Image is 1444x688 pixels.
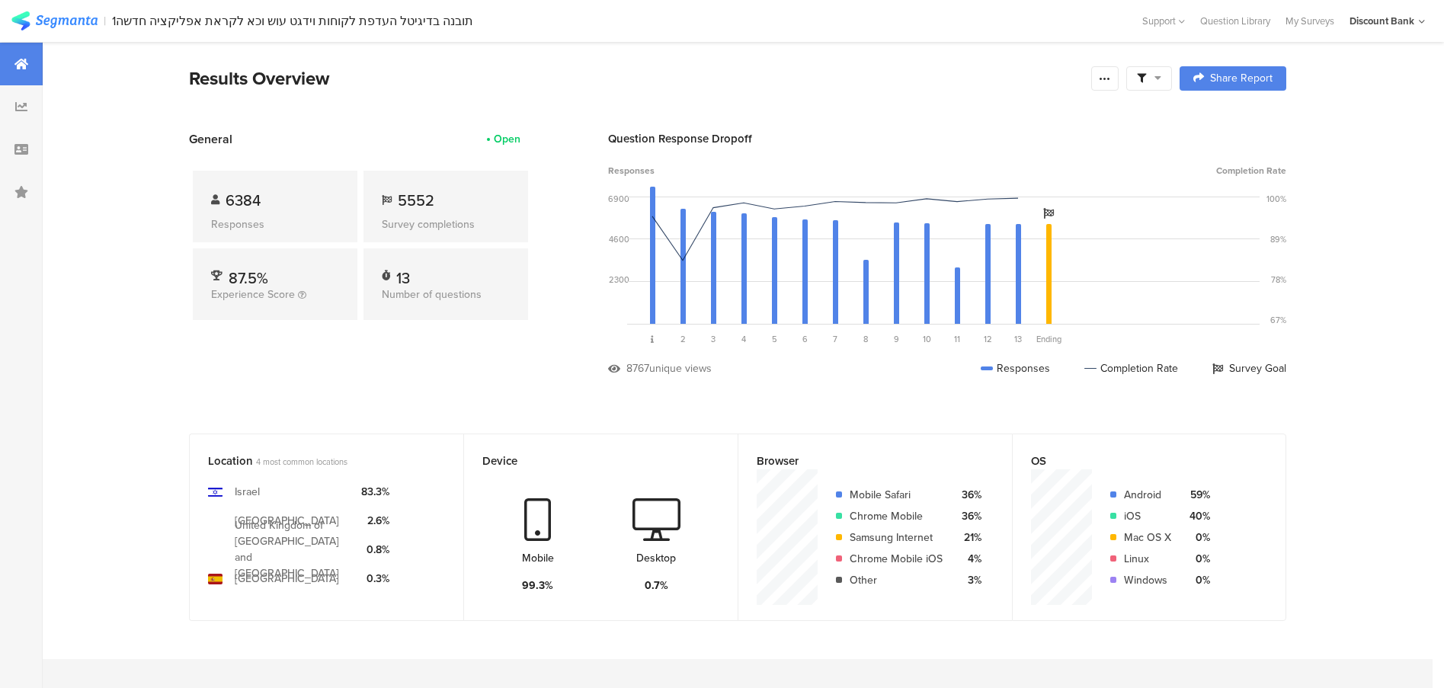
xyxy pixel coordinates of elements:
span: 8 [863,333,868,345]
div: 3% [955,572,981,588]
div: 2300 [609,274,629,286]
span: 11 [954,333,960,345]
div: 13 [396,267,410,282]
div: 67% [1270,314,1286,326]
div: 83.3% [361,484,389,500]
div: Linux [1124,551,1171,567]
div: Discount Bank [1350,14,1414,28]
span: 87.5% [229,267,268,290]
a: Question Library [1193,14,1278,28]
div: 21% [955,530,981,546]
span: 13 [1014,333,1022,345]
div: Israel [235,484,260,500]
div: Survey completions [382,216,510,232]
span: 5552 [398,189,434,212]
div: Mobile [522,550,554,566]
img: segmanta logo [11,11,98,30]
div: [GEOGRAPHIC_DATA] [235,571,339,587]
div: 36% [955,508,981,524]
div: 2.6% [361,513,389,529]
span: 6384 [226,189,261,212]
div: 40% [1183,508,1210,524]
div: 0.3% [361,571,389,587]
div: 0% [1183,551,1210,567]
div: 4600 [609,233,629,245]
div: Responses [981,360,1050,376]
span: General [189,130,232,148]
span: Number of questions [382,286,482,302]
div: Mobile Safari [850,487,943,503]
div: Mac OS X [1124,530,1171,546]
div: Results Overview [189,65,1084,92]
div: 36% [955,487,981,503]
div: Question Response Dropoff [608,130,1286,147]
span: 10 [923,333,931,345]
div: Windows [1124,572,1171,588]
div: 89% [1270,233,1286,245]
div: Responses [211,216,339,232]
div: 8767 [626,360,649,376]
div: unique views [649,360,712,376]
div: 0.7% [645,578,668,594]
div: [GEOGRAPHIC_DATA] [235,513,339,529]
div: United Kingdom of [GEOGRAPHIC_DATA] and [GEOGRAPHIC_DATA] [235,517,349,581]
div: 59% [1183,487,1210,503]
div: Ending [1033,333,1064,345]
div: iOS [1124,508,1171,524]
div: Device [482,453,694,469]
div: 0.8% [361,542,389,558]
div: 100% [1266,193,1286,205]
div: Chrome Mobile iOS [850,551,943,567]
div: Samsung Internet [850,530,943,546]
div: Completion Rate [1084,360,1178,376]
div: Support [1142,9,1185,33]
div: Browser [757,453,969,469]
a: My Surveys [1278,14,1342,28]
div: Open [494,131,520,147]
div: Android [1124,487,1171,503]
div: Chrome Mobile [850,508,943,524]
span: Experience Score [211,286,295,302]
div: 6900 [608,193,629,205]
span: 9 [894,333,899,345]
span: 4 most common locations [256,456,347,468]
div: Desktop [636,550,676,566]
span: 7 [833,333,837,345]
span: Share Report [1210,73,1273,84]
span: 5 [772,333,777,345]
div: Survey Goal [1212,360,1286,376]
div: 4% [955,551,981,567]
span: Completion Rate [1216,164,1286,178]
span: 2 [680,333,686,345]
div: Location [208,453,420,469]
span: 12 [984,333,992,345]
span: Responses [608,164,655,178]
span: 6 [802,333,808,345]
i: Survey Goal [1043,208,1054,219]
div: 99.3% [522,578,553,594]
div: 78% [1271,274,1286,286]
div: OS [1031,453,1242,469]
div: 0% [1183,530,1210,546]
div: תובנה בדיגיטל העדפת לקוחות וידגט עוש וכא לקראת אפליקציה חדשה1 [112,14,473,28]
div: 0% [1183,572,1210,588]
div: | [104,12,106,30]
span: 3 [711,333,716,345]
span: 4 [741,333,746,345]
div: Other [850,572,943,588]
